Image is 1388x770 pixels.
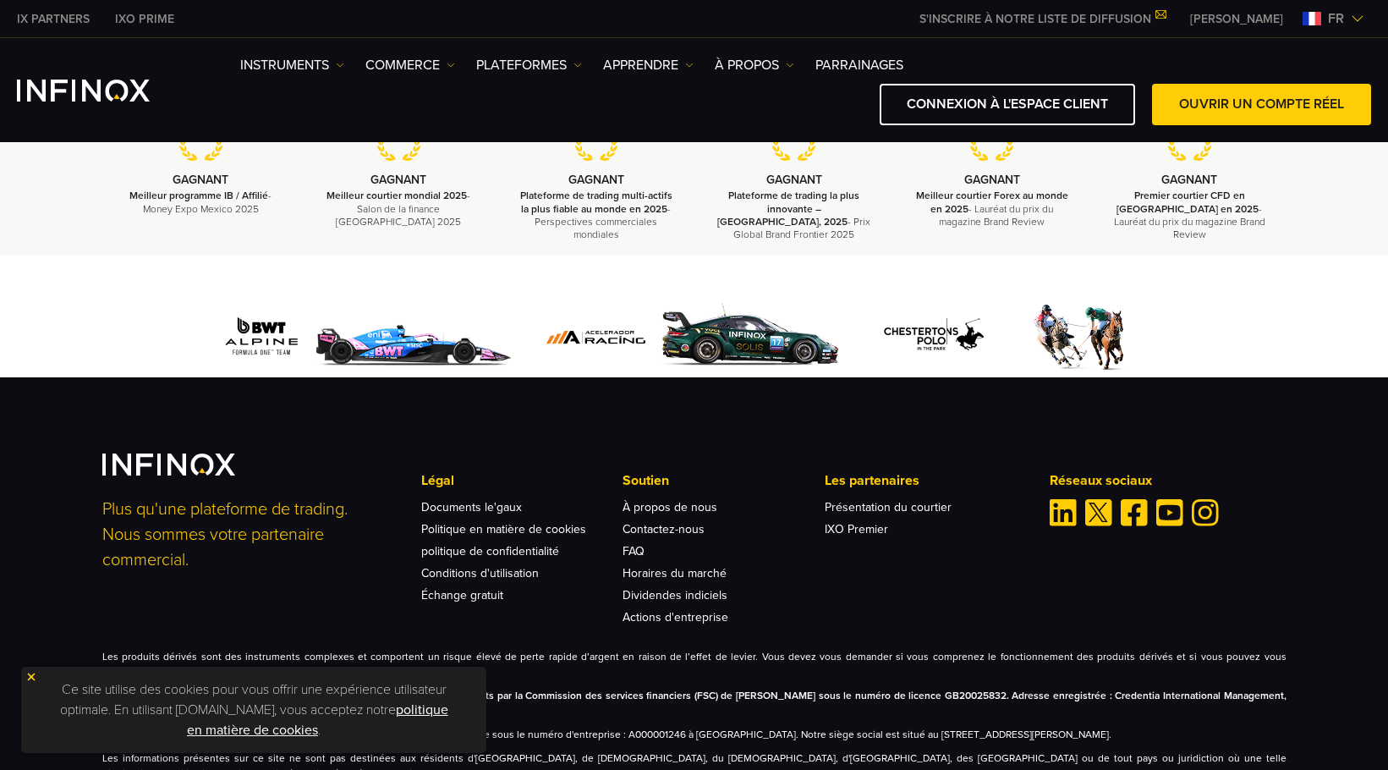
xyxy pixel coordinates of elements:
[476,55,582,75] a: PLATEFORMES
[825,500,952,514] a: Présentation du courtier
[825,522,888,536] a: IXO Premier
[326,190,467,201] strong: Meilleur courtier mondial 2025
[17,80,189,102] a: INFINOX Logo
[623,588,727,602] a: Dividendes indiciels
[1111,190,1267,241] p: - Lauréat du prix du magazine Brand Review
[916,190,1068,214] strong: Meilleur courtier Forex au monde en 2025
[365,55,455,75] a: COMMERCE
[518,190,674,241] p: - Perspectives commerciales mondiales
[520,190,672,214] strong: Plateforme de trading multi-actifs la plus fiable au monde en 2025
[914,190,1070,228] p: - Lauréat du prix du magazine Brand Review
[907,12,1177,26] a: S'INSCRIRE À NOTRE LISTE DE DIFFUSION
[421,522,586,536] a: Politique en matière de cookies
[623,522,705,536] a: Contactez-nous
[964,173,1020,187] strong: GAGNANT
[102,690,1287,717] strong: INFINOX Limited est autorisé et réglementé en tant que courtier en investissements par la Commiss...
[623,544,645,558] a: FAQ
[1116,190,1259,214] strong: Premier courtier CFD en [GEOGRAPHIC_DATA] en 2025
[421,544,559,558] a: politique de confidentialité
[623,566,727,580] a: Horaires du marché
[102,10,187,28] a: INFINOX
[1177,10,1296,28] a: INFINOX MENU
[421,500,522,514] a: Documents le'gaux
[321,190,476,228] p: - Salon de la finance [GEOGRAPHIC_DATA] 2025
[1321,8,1351,29] span: fr
[123,190,279,215] p: - Money Expo Mexico 2025
[880,84,1135,125] a: CONNEXION À L'ESPACE CLIENT
[717,190,859,227] strong: Plateforme de trading la plus innovante – [GEOGRAPHIC_DATA], 2025
[1156,499,1183,526] a: Youtube
[4,10,102,28] a: INFINOX
[825,470,1026,491] p: Les partenaires
[1050,470,1287,491] p: Réseaux sociaux
[1161,173,1217,187] strong: GAGNANT
[102,649,1287,679] p: Les produits dérivés sont des instruments complexes et comportent un risque élevé de perte rapide...
[129,190,268,201] strong: Meilleur programme IB / Affilié
[716,190,872,241] p: - Prix ​​Global Brand Frontier 2025
[240,55,344,75] a: INSTRUMENTS
[623,610,728,624] a: Actions d'entreprise
[1050,499,1077,526] a: Linkedin
[766,173,822,187] strong: GAGNANT
[421,470,623,491] p: Légal
[30,675,478,745] p: Ce site utilise des cookies pour vous offrir une expérience utilisateur optimale. En utilisant [D...
[715,55,794,75] a: À PROPOS
[1192,499,1219,526] a: Instagram
[25,671,37,683] img: yellow close icon
[102,727,1287,742] p: INFINOX Global Limited, exerçant sous le nom d'INFINOX, est une société constituée sous le numéro...
[1121,499,1148,526] a: Facebook
[568,173,624,187] strong: GAGNANT
[623,500,717,514] a: À propos de nous
[173,173,228,187] strong: GAGNANT
[623,470,824,491] p: Soutien
[815,55,903,75] a: Parrainages
[421,588,503,602] a: Échange gratuit
[603,55,694,75] a: APPRENDRE
[102,497,398,573] p: Plus qu'une plateforme de trading. Nous sommes votre partenaire commercial.
[421,566,539,580] a: Conditions d'utilisation
[1152,84,1371,125] a: OUVRIR UN COMPTE RÉEL
[370,173,426,187] strong: GAGNANT
[1085,499,1112,526] a: Twitter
